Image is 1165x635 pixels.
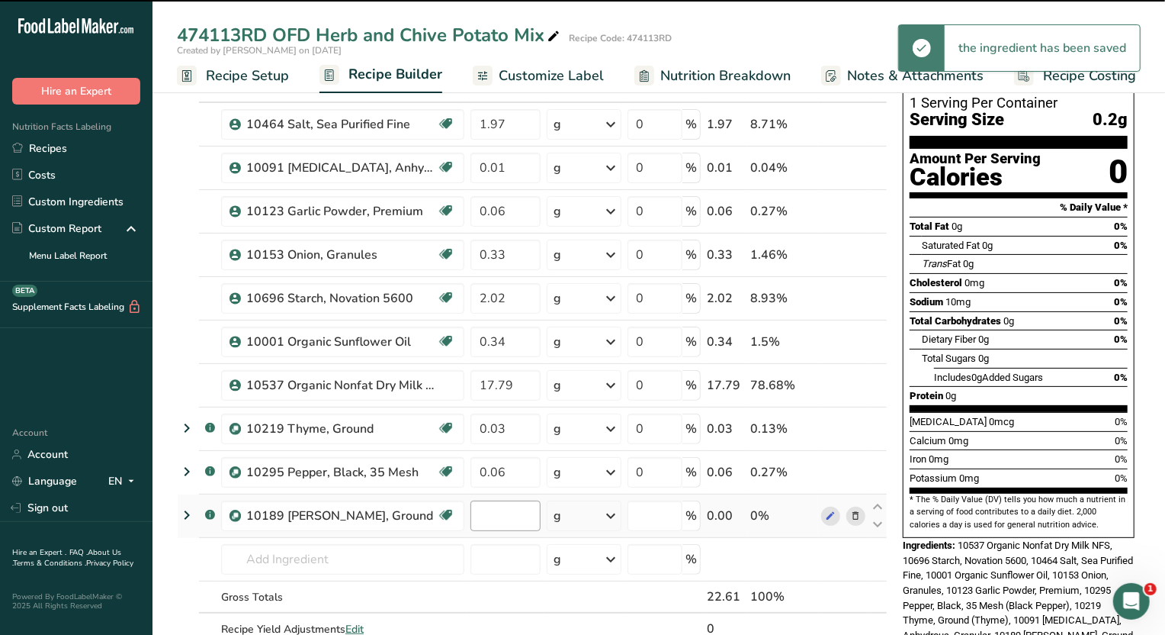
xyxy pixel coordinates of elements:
span: 0% [1115,453,1128,465]
div: 10091 [MEDICAL_DATA], Anhydrous, Granular [246,159,437,177]
input: Add Ingredient [221,544,464,575]
img: Sub Recipe [229,467,241,479]
span: Nutrition Breakdown [660,66,791,86]
span: 0mg [964,277,984,288]
a: Recipe Costing [1014,59,1136,93]
div: g [554,420,561,438]
span: 0mg [929,453,948,465]
div: g [554,115,561,134]
div: 17.79 [707,376,744,395]
a: Hire an Expert . [12,547,66,558]
a: About Us . [12,547,121,569]
div: BETA [12,285,37,297]
img: Sub Recipe [229,424,241,435]
div: Amount Per Serving [910,152,1041,166]
div: 10295 Pepper, Black, 35 Mesh [246,463,437,482]
span: Recipe Builder [348,64,442,85]
div: g [554,246,561,264]
div: 2.02 [707,289,744,308]
span: 0.2g [1093,111,1128,130]
div: 1.46% [750,246,815,264]
div: 1.5% [750,333,815,351]
div: 78.68% [750,376,815,395]
span: 0% [1114,221,1128,232]
div: 0.33 [707,246,744,264]
span: Cholesterol [910,277,962,288]
div: 474113RD OFD Herb and Chive Potato Mix [177,21,563,49]
span: 0g [971,372,982,383]
span: 0% [1115,416,1128,427]
div: 0.00 [707,507,744,525]
a: FAQ . [69,547,88,558]
div: 0.27% [750,202,815,221]
span: Calcium [910,435,946,446]
span: 0% [1114,277,1128,288]
div: g [554,463,561,482]
span: Created by [PERSON_NAME] on [DATE] [177,44,342,56]
span: Sodium [910,296,943,308]
span: 0% [1115,472,1128,484]
a: Privacy Policy [86,558,133,569]
span: Dietary Fiber [922,334,976,345]
div: 10464 Salt, Sea Purified Fine [246,115,437,134]
span: Fat [922,258,961,269]
div: 100% [750,588,815,606]
div: g [554,333,561,351]
div: 8.71% [750,115,815,134]
div: 10001 Organic Sunflower Oil [246,333,437,351]
div: 1.97 [707,115,744,134]
span: Recipe Setup [206,66,289,86]
span: 0g [978,353,989,364]
span: 0% [1114,240,1128,251]
div: 0.06 [707,202,744,221]
span: Protein [910,390,943,401]
a: Customize Label [473,59,604,93]
div: g [554,202,561,221]
div: Powered By FoodLabelMaker © 2025 All Rights Reserved [12,592,140,611]
span: [MEDICAL_DATA] [910,416,987,427]
div: 1 Serving Per Container [910,95,1128,111]
div: 0.04% [750,159,815,177]
div: g [554,550,561,569]
div: 0% [750,507,815,525]
div: 10537 Organic Nonfat Dry Milk NFS [246,376,437,395]
span: 0g [963,258,974,269]
a: Notes & Attachments [821,59,984,93]
div: g [554,507,561,525]
div: 0.06 [707,463,744,482]
a: Recipe Setup [177,59,289,93]
span: 0g [982,240,993,251]
div: 10123 Garlic Powder, Premium [246,202,437,221]
span: 0mg [959,472,979,484]
span: Includes Added Sugars [934,372,1043,383]
span: Customize Label [499,66,604,86]
div: 10219 Thyme, Ground [246,420,437,438]
div: Recipe Code: 474113RD [569,31,672,45]
div: EN [108,472,140,491]
span: 0g [945,390,956,401]
div: g [554,376,561,395]
span: 0% [1114,296,1128,308]
a: Terms & Conditions . [13,558,86,569]
div: g [554,289,561,308]
div: g [554,159,561,177]
span: Potassium [910,472,957,484]
div: Gross Totals [221,589,464,605]
span: 0% [1114,315,1128,327]
div: 0.13% [750,420,815,438]
span: Serving Size [910,111,1004,130]
div: Calories [910,166,1041,189]
div: Custom Report [12,221,101,237]
div: the ingredient has been saved [945,25,1140,71]
span: 1 [1144,583,1157,595]
div: 0.03 [707,420,744,438]
section: % Daily Value * [910,198,1128,217]
span: Total Carbohydrates [910,315,1001,327]
span: Recipe Costing [1043,66,1136,86]
section: * The % Daily Value (DV) tells you how much a nutrient in a serving of food contributes to a dail... [910,494,1128,531]
span: Total Fat [910,221,949,232]
span: 0g [1003,315,1014,327]
a: Recipe Builder [319,57,442,94]
div: 0.34 [707,333,744,351]
div: 0 [1109,152,1128,192]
